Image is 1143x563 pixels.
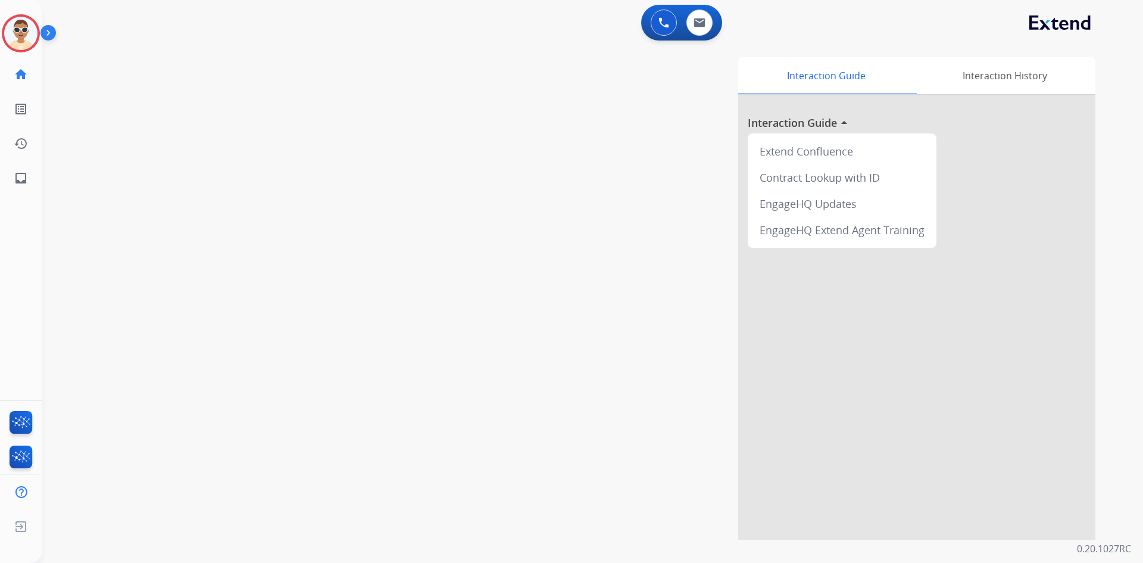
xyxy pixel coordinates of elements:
div: EngageHQ Updates [752,191,932,217]
div: EngageHQ Extend Agent Training [752,217,932,243]
mat-icon: inbox [14,171,28,185]
mat-icon: history [14,136,28,151]
div: Contract Lookup with ID [752,164,932,191]
div: Extend Confluence [752,138,932,164]
p: 0.20.1027RC [1077,542,1131,556]
img: avatar [4,17,38,50]
mat-icon: list_alt [14,102,28,116]
mat-icon: home [14,67,28,82]
div: Interaction Guide [738,57,914,94]
div: Interaction History [914,57,1095,94]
